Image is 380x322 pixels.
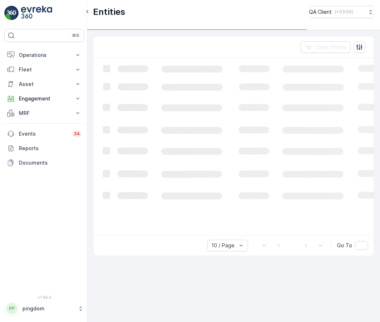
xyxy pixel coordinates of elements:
[309,6,374,18] button: QA Client(+03:00)
[4,48,84,62] button: Operations
[4,295,84,300] span: v 1.49.0
[19,159,81,166] p: Documents
[337,242,352,249] span: Go To
[19,145,81,152] p: Reports
[74,131,80,137] p: 34
[4,141,84,156] a: Reports
[19,130,68,137] p: Events
[72,33,79,38] p: ⌘B
[4,301,84,316] button: PPpingdom
[21,6,52,20] img: logo_light-DOdMpM7g.png
[19,51,70,59] p: Operations
[4,62,84,77] button: Fleet
[22,305,74,312] p: pingdom
[4,77,84,91] button: Asset
[335,9,353,15] p: ( +03:00 )
[93,6,125,18] p: Entities
[19,66,70,73] p: Fleet
[300,41,351,53] button: Clear Filters
[315,44,346,51] p: Clear Filters
[19,80,70,88] p: Asset
[309,8,332,16] p: QA Client
[4,91,84,106] button: Engagement
[4,127,84,141] a: Events34
[19,95,70,102] p: Engagement
[4,6,19,20] img: logo
[19,110,70,117] p: MRF
[4,156,84,170] a: Documents
[6,303,18,314] div: PP
[4,106,84,120] button: MRF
